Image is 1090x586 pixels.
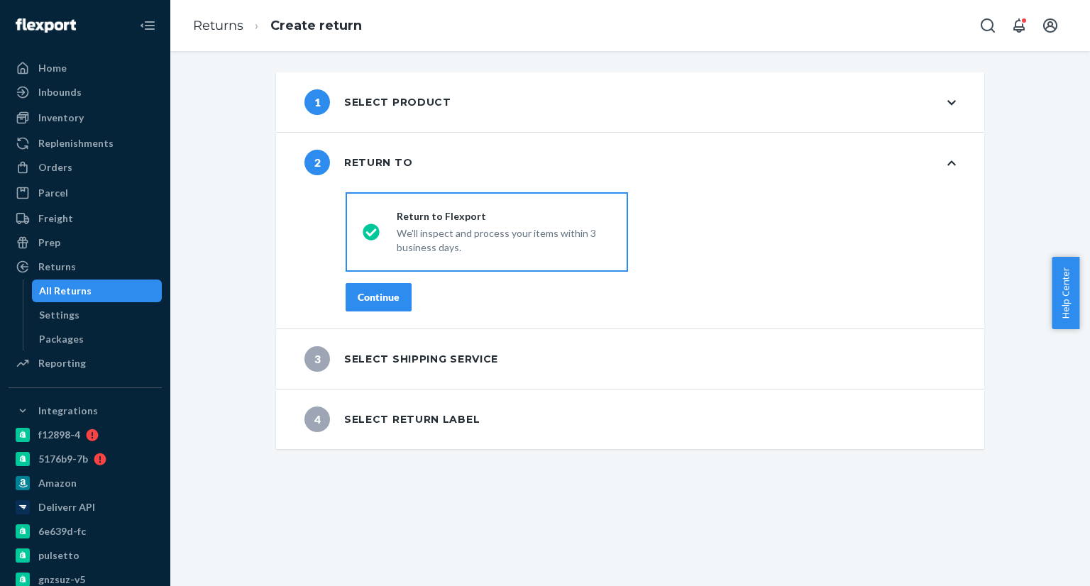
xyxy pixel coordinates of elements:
span: 4 [304,407,330,432]
div: Reporting [38,356,86,370]
a: Settings [32,304,163,326]
a: Returns [9,255,162,278]
div: Replenishments [38,136,114,150]
div: Packages [39,332,84,346]
div: Return to Flexport [397,209,611,223]
button: Close Navigation [133,11,162,40]
a: 6e639d-fc [9,520,162,543]
div: 6e639d-fc [38,524,86,538]
div: Amazon [38,476,77,490]
a: Packages [32,328,163,350]
div: f12898-4 [38,428,80,442]
div: Select shipping service [304,346,498,372]
a: 5176b9-7b [9,448,162,470]
div: Inbounds [38,85,82,99]
div: Integrations [38,404,98,418]
ol: breadcrumbs [182,5,373,47]
div: Inventory [38,111,84,125]
a: Deliverr API [9,496,162,519]
div: pulsetto [38,548,79,563]
a: Returns [193,18,243,33]
a: Amazon [9,472,162,494]
button: Integrations [9,399,162,422]
button: Open notifications [1005,11,1033,40]
img: Flexport logo [16,18,76,33]
a: Prep [9,231,162,254]
div: Continue [358,290,400,304]
div: Home [38,61,67,75]
span: 1 [304,89,330,115]
button: Open account menu [1036,11,1064,40]
div: Deliverr API [38,500,95,514]
a: All Returns [32,280,163,302]
div: Orders [38,160,72,175]
a: Inventory [9,106,162,129]
a: Reporting [9,352,162,375]
span: 2 [304,150,330,175]
div: Settings [39,308,79,322]
a: Inbounds [9,81,162,104]
div: Prep [38,236,60,250]
span: 3 [304,346,330,372]
a: f12898-4 [9,424,162,446]
div: Select return label [304,407,480,432]
a: Orders [9,156,162,179]
a: Freight [9,207,162,230]
button: Open Search Box [974,11,1002,40]
div: Returns [38,260,76,274]
div: All Returns [39,284,92,298]
div: 5176b9-7b [38,452,88,466]
a: Home [9,57,162,79]
a: Create return [270,18,362,33]
div: Return to [304,150,412,175]
div: Freight [38,211,73,226]
button: Help Center [1052,257,1079,329]
div: Parcel [38,186,68,200]
button: Continue [346,283,412,311]
div: Select product [304,89,451,115]
a: Parcel [9,182,162,204]
a: Replenishments [9,132,162,155]
a: pulsetto [9,544,162,567]
div: We'll inspect and process your items within 3 business days. [397,223,611,255]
